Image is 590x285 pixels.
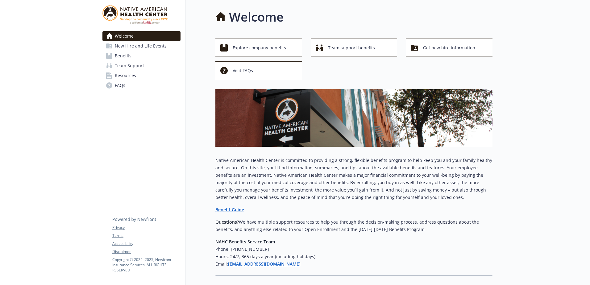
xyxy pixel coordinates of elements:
[215,219,239,225] strong: Questions?
[311,39,397,56] button: Team support benefits
[233,42,286,54] span: Explore company benefits
[115,81,125,90] span: FAQs
[112,257,180,273] p: Copyright © 2024 - 2025 , Newfront Insurance Services, ALL RIGHTS RESERVED
[102,81,181,90] a: FAQs
[215,61,302,79] button: Visit FAQs
[112,241,180,246] a: Accessibility
[115,71,136,81] span: Resources
[229,8,284,26] h1: Welcome
[112,233,180,238] a: Terms
[115,51,131,61] span: Benefits
[215,239,275,245] strong: NAHC Benefits Service Team
[215,246,492,253] h6: Phone: [PHONE_NUMBER]
[228,261,301,267] a: [EMAIL_ADDRESS][DOMAIN_NAME]
[215,260,492,268] h6: Email:
[328,42,375,54] span: Team support benefits
[406,39,492,56] button: Get new hire information
[115,31,134,41] span: Welcome
[215,253,492,260] h6: Hours: 24/7, 365 days a year (including holidays)​
[102,41,181,51] a: New Hire and Life Events
[112,249,180,254] a: Disclaimer
[233,65,253,76] span: Visit FAQs
[215,207,244,213] a: Benefit Guide
[423,42,475,54] span: Get new hire information
[115,61,144,71] span: Team Support
[102,31,181,41] a: Welcome
[215,39,302,56] button: Explore company benefits
[215,218,492,233] p: We have multiple support resources to help you through the decision-making process, address quest...
[215,157,492,201] p: Native American Health Center is committed to providing a strong, flexible benefits program to he...
[215,89,492,147] img: overview page banner
[102,61,181,71] a: Team Support
[112,225,180,230] a: Privacy
[102,71,181,81] a: Resources
[115,41,167,51] span: New Hire and Life Events
[102,51,181,61] a: Benefits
